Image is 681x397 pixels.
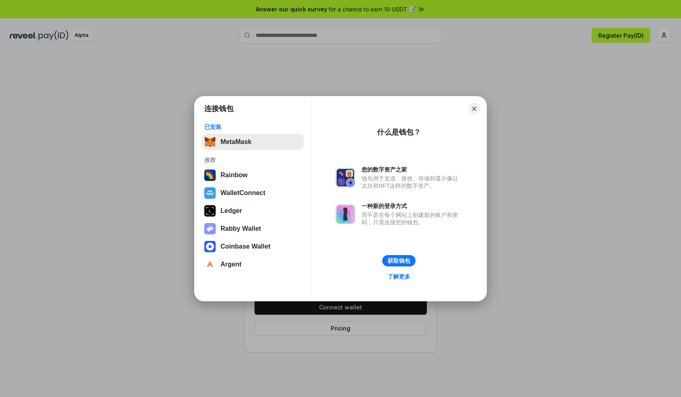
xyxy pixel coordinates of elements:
[202,185,304,201] button: WalletConnect
[221,172,248,179] div: Rainbow
[221,243,270,250] div: Coinbase Wallet
[204,157,301,164] div: 推荐
[204,205,216,217] img: svg+xml,%3Csvg%20xmlns%3D%22http%3A%2F%2Fwww.w3.org%2F2000%2Fsvg%22%20width%3D%2228%22%20height%3...
[336,168,355,187] img: svg+xml,%3Csvg%20xmlns%3D%22http%3A%2F%2Fwww.w3.org%2F2000%2Fsvg%22%20fill%3D%22none%22%20viewBox...
[382,255,415,266] button: 获取钱包
[221,189,266,197] div: WalletConnect
[202,203,304,219] button: Ledger
[204,241,216,252] img: svg+xml,%3Csvg%20width%3D%2228%22%20height%3D%2228%22%20viewBox%3D%220%200%2028%2028%22%20fill%3D...
[204,136,216,148] img: svg+xml,%3Csvg%20fill%3D%22none%22%20height%3D%2233%22%20viewBox%3D%220%200%2035%2033%22%20width%...
[204,104,233,114] h1: 连接钱包
[362,202,462,210] div: 一种新的登录方式
[362,166,462,173] div: 您的数字资产之家
[202,256,304,273] button: Argent
[202,238,304,255] button: Coinbase Wallet
[388,257,410,264] div: 获取钱包
[204,259,216,270] img: svg+xml,%3Csvg%20width%3D%2228%22%20height%3D%2228%22%20viewBox%3D%220%200%2028%2028%22%20fill%3D...
[204,123,301,131] div: 已安装
[362,175,462,189] div: 钱包用于发送、接收、存储和显示像以太坊和NFT这样的数字资产。
[221,138,251,146] div: MetaMask
[383,271,415,282] a: 了解更多
[377,127,421,137] div: 什么是钱包？
[221,261,242,268] div: Argent
[202,167,304,183] button: Rainbow
[362,211,462,226] div: 而不是在每个网站上创建新的账户和密码，只需连接您的钱包。
[336,204,355,224] img: svg+xml,%3Csvg%20xmlns%3D%22http%3A%2F%2Fwww.w3.org%2F2000%2Fsvg%22%20fill%3D%22none%22%20viewBox...
[221,207,242,215] div: Ledger
[204,187,216,199] img: svg+xml,%3Csvg%20width%3D%2228%22%20height%3D%2228%22%20viewBox%3D%220%200%2028%2028%22%20fill%3D...
[202,134,304,150] button: MetaMask
[221,225,261,232] div: Rabby Wallet
[204,223,216,234] img: svg+xml,%3Csvg%20xmlns%3D%22http%3A%2F%2Fwww.w3.org%2F2000%2Fsvg%22%20fill%3D%22none%22%20viewBox...
[204,170,216,181] img: svg+xml,%3Csvg%20width%3D%22120%22%20height%3D%22120%22%20viewBox%3D%220%200%20120%20120%22%20fil...
[202,221,304,237] button: Rabby Wallet
[388,273,410,280] div: 了解更多
[469,103,480,114] button: Close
